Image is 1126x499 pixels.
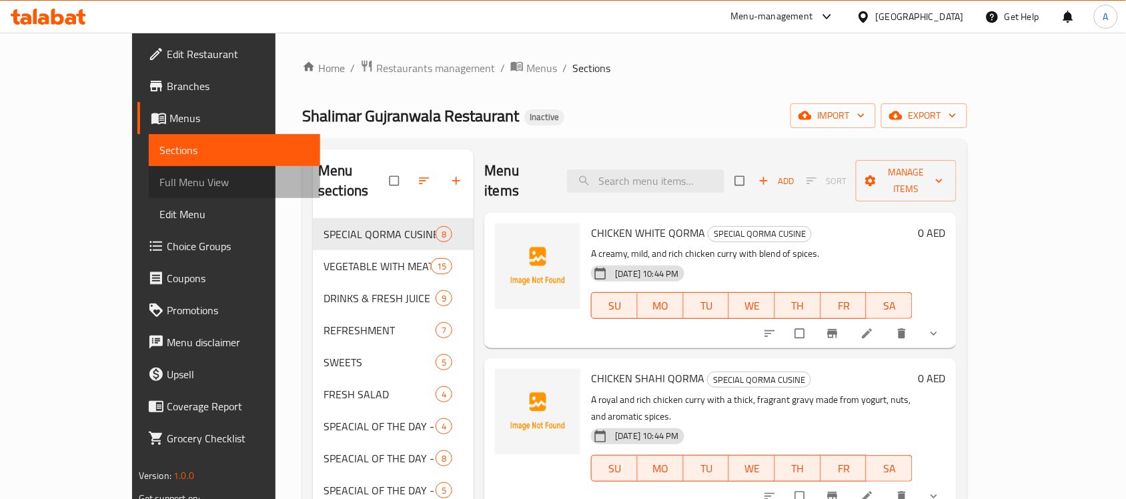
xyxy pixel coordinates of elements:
[324,354,436,370] span: SWEETS
[826,296,862,316] span: FR
[872,296,907,316] span: SA
[436,482,452,498] div: items
[591,368,704,388] span: CHICKEN SHAHI QORMA
[892,107,957,124] span: export
[758,173,794,189] span: Add
[313,314,474,346] div: REFRESHMENT7
[821,292,867,319] button: FR
[167,398,310,414] span: Coverage Report
[137,102,320,134] a: Menus
[689,296,724,316] span: TU
[775,292,821,319] button: TH
[137,358,320,390] a: Upsell
[173,467,194,484] span: 1.0.0
[729,292,775,319] button: WE
[708,226,811,241] span: SPECIAL QORMA CUSINE
[591,392,913,425] p: A royal and rich chicken curry with a thick, fragrant gravy made from yogurt, nuts, and aromatic ...
[591,223,705,243] span: CHICKEN WHITE QORMA
[149,198,320,230] a: Edit Menu
[324,482,436,498] span: SPEACIAL OF THE DAY - [DATE]
[436,420,452,433] span: 4
[887,319,919,348] button: delete
[149,134,320,166] a: Sections
[360,59,495,77] a: Restaurants management
[436,324,452,337] span: 7
[918,223,946,242] h6: 0 AED
[610,268,684,280] span: [DATE] 10:44 PM
[313,282,474,314] div: DRINKS & FRESH JUICE9
[137,38,320,70] a: Edit Restaurant
[436,418,452,434] div: items
[167,430,310,446] span: Grocery Checklist
[524,111,564,123] span: Inactive
[432,260,452,273] span: 15
[324,418,436,434] div: SPEACIAL OF THE DAY - SATURDAY
[755,171,798,191] span: Add item
[436,228,452,241] span: 8
[790,103,876,128] button: import
[638,292,684,319] button: MO
[689,459,724,478] span: TU
[302,59,967,77] nav: breadcrumb
[324,450,436,466] span: SPEACIAL OF THE DAY - [DATE]
[436,452,452,465] span: 8
[436,356,452,369] span: 5
[638,455,684,482] button: MO
[313,442,474,474] div: SPEACIAL OF THE DAY - [DATE]8
[350,60,355,76] li: /
[572,60,610,76] span: Sections
[755,319,787,348] button: sort-choices
[313,250,474,282] div: VEGETABLE WITH MEAT15
[436,388,452,401] span: 4
[484,161,550,201] h2: Menu items
[734,296,770,316] span: WE
[167,78,310,94] span: Branches
[137,294,320,326] a: Promotions
[324,418,436,434] span: SPEACIAL OF THE DAY - [DATE]
[137,230,320,262] a: Choice Groups
[526,60,557,76] span: Menus
[1103,9,1109,24] span: A
[167,302,310,318] span: Promotions
[643,296,678,316] span: MO
[872,459,907,478] span: SA
[798,171,856,191] span: Select section first
[591,245,913,262] p: A creamy, mild, and rich chicken curry with blend of spices.
[167,270,310,286] span: Coupons
[729,455,775,482] button: WE
[324,386,436,402] span: FRESH SALAD
[684,292,730,319] button: TU
[861,327,877,340] a: Edit menu item
[324,226,436,242] span: SPECIAL QORMA CUSINE
[313,378,474,410] div: FRESH SALAD4
[755,171,798,191] button: Add
[818,319,850,348] button: Branch-specific-item
[787,321,815,346] span: Select to update
[801,107,865,124] span: import
[591,455,638,482] button: SU
[382,168,410,193] span: Select all sections
[684,455,730,482] button: TU
[137,262,320,294] a: Coupons
[167,334,310,350] span: Menu disclaimer
[159,174,310,190] span: Full Menu View
[318,161,390,201] h2: Menu sections
[856,160,957,201] button: Manage items
[707,372,811,388] div: SPECIAL QORMA CUSINE
[436,484,452,497] span: 5
[324,290,436,306] div: DRINKS & FRESH JUICE
[876,9,964,24] div: [GEOGRAPHIC_DATA]
[376,60,495,76] span: Restaurants management
[436,386,452,402] div: items
[137,326,320,358] a: Menu disclaimer
[567,169,724,193] input: search
[727,168,755,193] span: Select section
[510,59,557,77] a: Menus
[436,292,452,305] span: 9
[169,110,310,126] span: Menus
[313,218,474,250] div: SPECIAL QORMA CUSINE8
[167,238,310,254] span: Choice Groups
[867,455,913,482] button: SA
[436,354,452,370] div: items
